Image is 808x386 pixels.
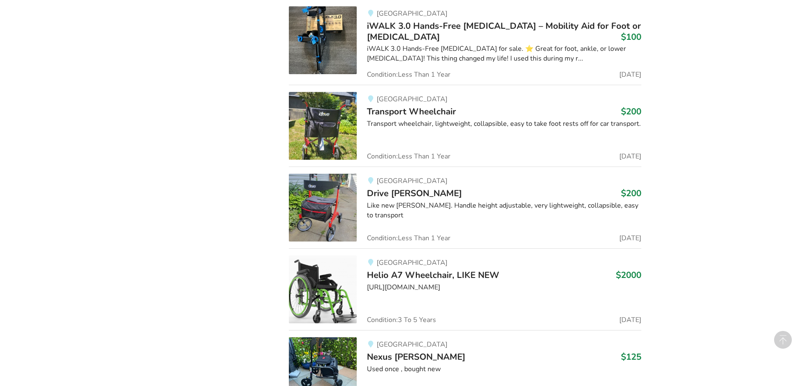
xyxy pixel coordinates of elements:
[377,258,447,267] span: [GEOGRAPHIC_DATA]
[289,167,641,248] a: mobility-drive walker[GEOGRAPHIC_DATA]Drive [PERSON_NAME]$200Like new [PERSON_NAME]. Handle heigh...
[367,269,499,281] span: Helio A7 Wheelchair, LIKE NEW
[289,255,357,323] img: mobility-helio a7 wheelchair, like new
[621,31,641,42] h3: $100
[377,94,447,104] span: [GEOGRAPHIC_DATA]
[619,317,641,323] span: [DATE]
[619,71,641,78] span: [DATE]
[367,44,641,64] div: iWALK 3.0 Hands-Free [MEDICAL_DATA] for sale. ⭐️ Great for foot, ankle, or lower [MEDICAL_DATA]! ...
[621,351,641,362] h3: $125
[377,176,447,186] span: [GEOGRAPHIC_DATA]
[367,187,462,199] span: Drive [PERSON_NAME]
[377,340,447,349] span: [GEOGRAPHIC_DATA]
[367,106,456,117] span: Transport Wheelchair
[619,153,641,160] span: [DATE]
[621,106,641,117] h3: $200
[621,188,641,199] h3: $200
[367,235,450,242] span: Condition: Less Than 1 Year
[367,364,641,374] div: Used once , bought new
[289,85,641,167] a: mobility-transport wheelchair[GEOGRAPHIC_DATA]Transport Wheelchair$200Transport wheelchair, light...
[289,92,357,160] img: mobility-transport wheelchair
[367,351,465,363] span: Nexus [PERSON_NAME]
[367,317,436,323] span: Condition: 3 To 5 Years
[367,201,641,220] div: Like new [PERSON_NAME]. Handle height adjustable, very lightweight, collapsible, easy to transport
[289,6,357,74] img: mobility-iwalk 3.0 hands-free crutch – mobility aid for foot or ankle injury
[367,71,450,78] span: Condition: Less Than 1 Year
[377,9,447,18] span: [GEOGRAPHIC_DATA]
[616,269,641,280] h3: $2000
[289,174,357,242] img: mobility-drive walker
[289,248,641,330] a: mobility-helio a7 wheelchair, like new[GEOGRAPHIC_DATA]Helio A7 Wheelchair, LIKE NEW$2000[URL][DO...
[367,153,450,160] span: Condition: Less Than 1 Year
[367,20,641,43] span: iWALK 3.0 Hands-Free [MEDICAL_DATA] – Mobility Aid for Foot or [MEDICAL_DATA]
[367,283,641,292] div: [URL][DOMAIN_NAME]
[367,119,641,129] div: Transport wheelchair, lightweight, collapsible, easy to take foot rests off for car transport.
[619,235,641,242] span: [DATE]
